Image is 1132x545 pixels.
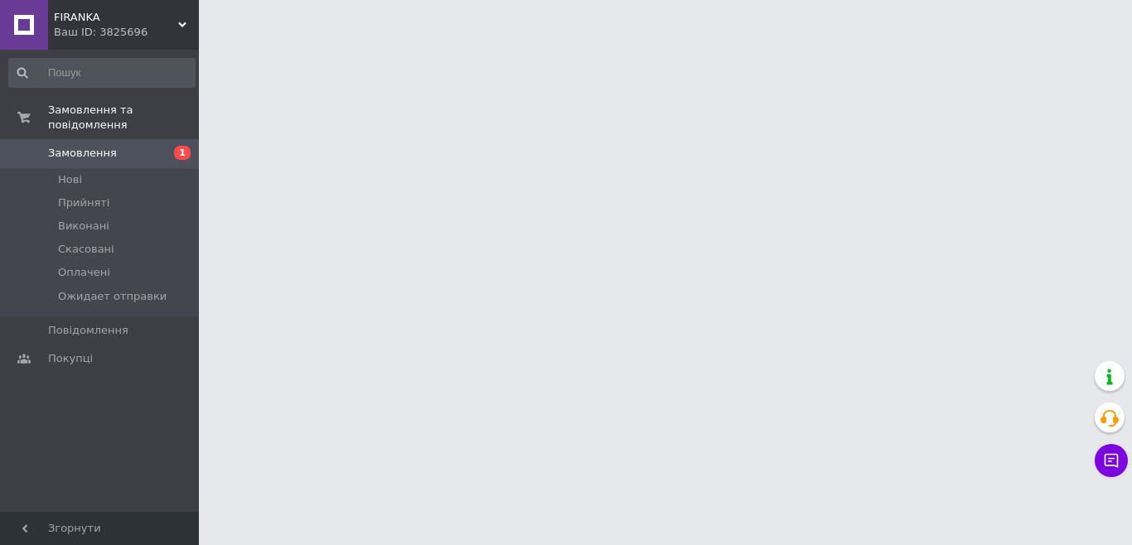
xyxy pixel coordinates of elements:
span: 1 [174,146,191,160]
span: Ожидает отправки [58,289,167,304]
button: Чат з покупцем [1095,444,1128,477]
div: Ваш ID: 3825696 [54,25,199,40]
span: Скасовані [58,242,114,257]
span: Покупці [48,351,93,366]
span: Повідомлення [48,323,128,338]
span: Замовлення [48,146,117,161]
span: Замовлення та повідомлення [48,103,199,133]
span: Прийняті [58,195,109,210]
span: Оплачені [58,265,110,280]
span: Нові [58,172,82,187]
span: Виконані [58,219,109,234]
span: FIRANKA [54,10,178,25]
input: Пошук [8,58,196,88]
